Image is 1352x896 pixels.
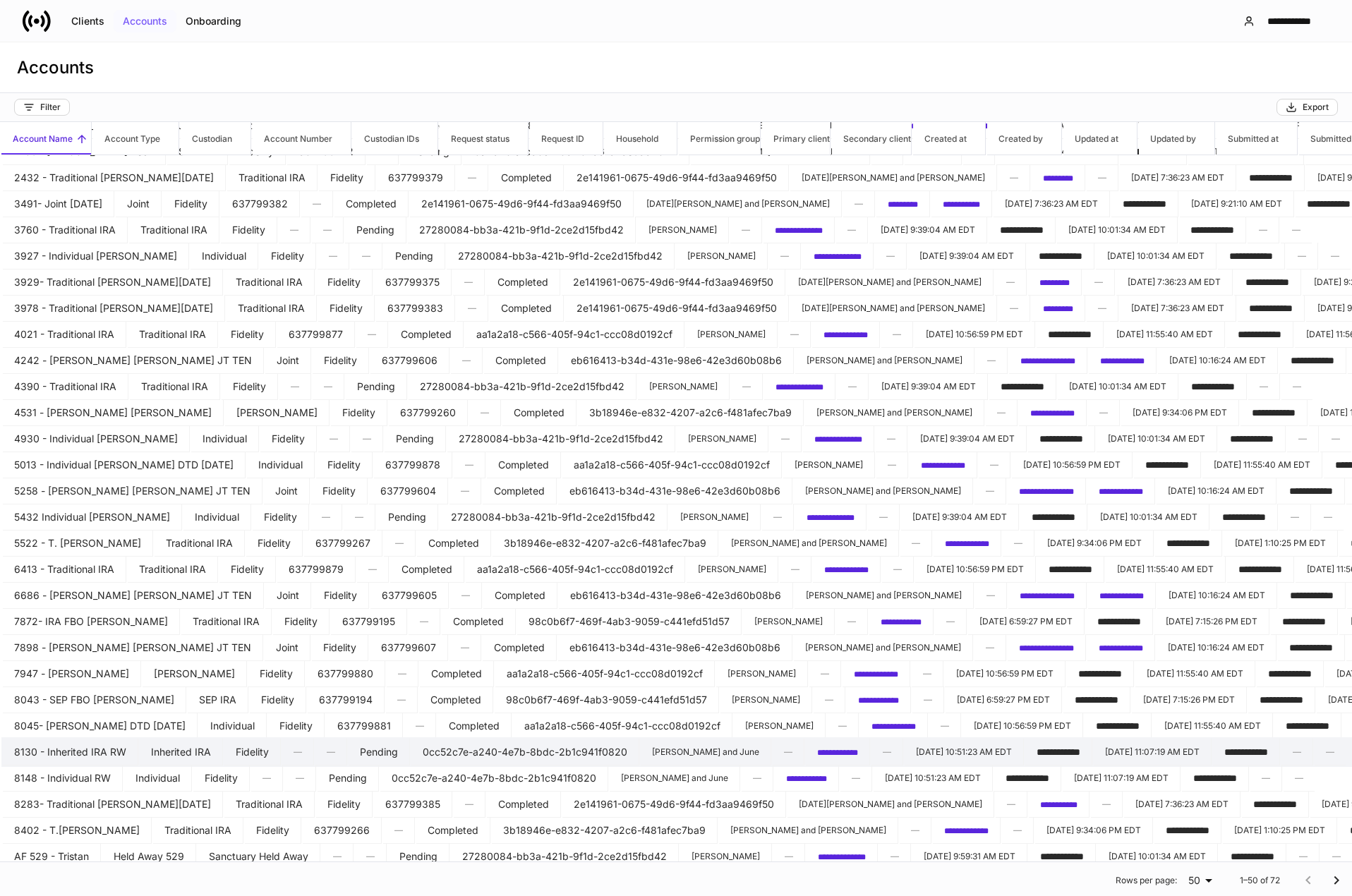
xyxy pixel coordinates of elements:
[368,562,377,576] h6: —
[14,99,70,116] button: Filter
[919,250,1014,262] p: [DATE] 9:39:04 AM EDT
[688,433,756,444] p: [PERSON_NAME]
[128,321,218,348] td: Traditional IRA
[490,164,564,191] td: Completed
[1088,582,1156,609] td: 6ad107bb-988b-4ffe-8e26-ea0442f0402b
[578,399,804,426] td: 3b18946e-e832-4207-a2c6-f481afec7ba9
[893,562,902,576] h6: —
[931,190,992,217] td: d4a3de75-1bb7-4742-93ab-bde18484491d
[1096,243,1217,270] td: 2025-09-03T14:01:34.028Z
[764,373,835,400] td: 4fa6655b-a0dc-41a4-86a3-b8e378143fb6
[1291,510,1299,523] h6: —
[322,510,330,523] h6: —
[186,16,241,26] div: Onboarding
[493,530,718,557] td: 3b18946e-e832-4207-a2c6-f481afec7ba9
[1139,132,1196,145] h6: Updated by
[781,432,790,445] h6: —
[484,347,558,374] td: Completed
[221,217,277,243] td: Fidelity
[465,458,473,471] h6: —
[176,10,251,32] button: Onboarding
[129,217,219,243] td: Traditional IRA
[1183,873,1217,888] div: 50
[440,122,528,155] span: Request status
[1010,301,1018,315] h6: —
[869,217,987,243] td: 2025-09-03T13:39:04.386Z
[742,380,751,393] h6: —
[1224,530,1338,557] td: 2025-09-03T17:10:25.531Z
[1292,223,1300,236] h6: —
[222,373,278,400] td: Fidelity
[260,243,316,270] td: Fidelity
[93,122,179,155] span: Account Type
[1322,866,1351,895] button: Go to next page
[762,122,830,155] span: Primary client
[1009,347,1087,374] td: 9a6ba391-8aa9-4b21-9a3f-05e48e4d1849
[291,380,299,393] h6: —
[265,347,311,374] td: Joint
[191,243,258,270] td: Individual
[277,321,355,348] td: 637799877
[374,269,452,296] td: 637799375
[3,295,225,322] td: 3978 - Traditional IRA M. Noel
[1089,347,1157,374] td: 6ad107bb-988b-4ffe-8e26-ea0442f0402b
[409,373,636,400] td: 27280084-bb3a-421b-9f1d-2ce2d15fbd42
[807,355,962,366] p: [PERSON_NAME] and [PERSON_NAME]
[679,132,760,145] h6: Permission group
[926,329,1023,340] p: [DATE] 10:56:59 PM EDT
[1036,530,1154,557] td: 2025-09-03T01:34:06.809Z
[304,530,382,557] td: 637799267
[23,102,61,113] div: Filter
[1032,295,1085,322] td: 8c508425-292b-40ce-9551-bf8639bf531a
[1214,459,1310,471] p: [DATE] 11:55:40 AM EDT
[3,321,126,348] td: 4021 - Traditional IRA
[3,164,226,191] td: 2432 - Traditional IRA M. Noel
[1008,582,1087,609] td: 9a6ba391-8aa9-4b21-9a3f-05e48e4d1849
[483,582,557,609] td: Completed
[260,425,317,452] td: Fidelity
[987,122,1061,155] span: Created by
[1158,347,1278,374] td: 2025-09-03T14:16:24.333Z
[997,406,1006,419] h6: —
[731,538,887,549] p: [PERSON_NAME] and [PERSON_NAME]
[181,122,251,155] span: Custodian
[1106,556,1226,583] td: 2025-09-03T15:55:40.266Z
[123,16,167,26] div: Accounts
[155,530,245,557] td: Traditional IRA
[912,511,1007,523] p: [DATE] 9:39:04 AM EDT
[355,510,363,523] h6: —
[277,556,356,583] td: 637799879
[461,588,470,602] h6: —
[763,217,835,243] td: 4fa6655b-a0dc-41a4-86a3-b8e378143fb6
[780,249,789,262] h6: —
[806,590,962,601] p: [PERSON_NAME] and [PERSON_NAME]
[1180,190,1294,217] td: 2025-09-03T13:21:10.314Z
[224,269,315,296] td: Traditional IRA
[369,478,448,504] td: 637799604
[3,190,114,217] td: 3491- Joint Noel
[1168,485,1265,497] p: [DATE] 10:16:24 AM EDT
[227,164,318,191] td: Traditional IRA
[1121,399,1239,426] td: 2025-09-03T01:34:06.806Z
[376,295,455,322] td: 637799383
[330,432,338,445] h6: —
[1028,269,1082,296] td: 8c508425-292b-40ce-9551-bf8639bf531a
[487,452,561,478] td: Completed
[987,353,996,367] h6: —
[3,478,262,504] td: 5258 - TIMOTHY T DETHORNE ERIN B DETHORNE JT TEN
[802,303,985,314] p: [DATE][PERSON_NAME] and [PERSON_NAME]
[345,217,406,243] td: Pending
[253,132,332,145] h6: Account Number
[876,190,930,217] td: 8c508425-292b-40ce-9551-bf8639bf531a
[1120,295,1236,322] td: 2025-09-03T11:36:23.912Z
[1331,249,1339,262] h6: —
[909,425,1027,452] td: 2025-09-03T13:39:04.384Z
[311,478,368,504] td: Fidelity
[1098,171,1106,184] h6: —
[447,243,675,270] td: 27280084-bb3a-421b-9f1d-2ce2d15fbd42
[1116,329,1213,340] p: [DATE] 11:55:40 AM EDT
[920,433,1015,444] p: [DATE] 9:39:04 AM EDT
[986,484,994,497] h6: —
[893,327,901,341] h6: —
[1012,452,1133,478] td: 2025-09-03T02:56:59.585Z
